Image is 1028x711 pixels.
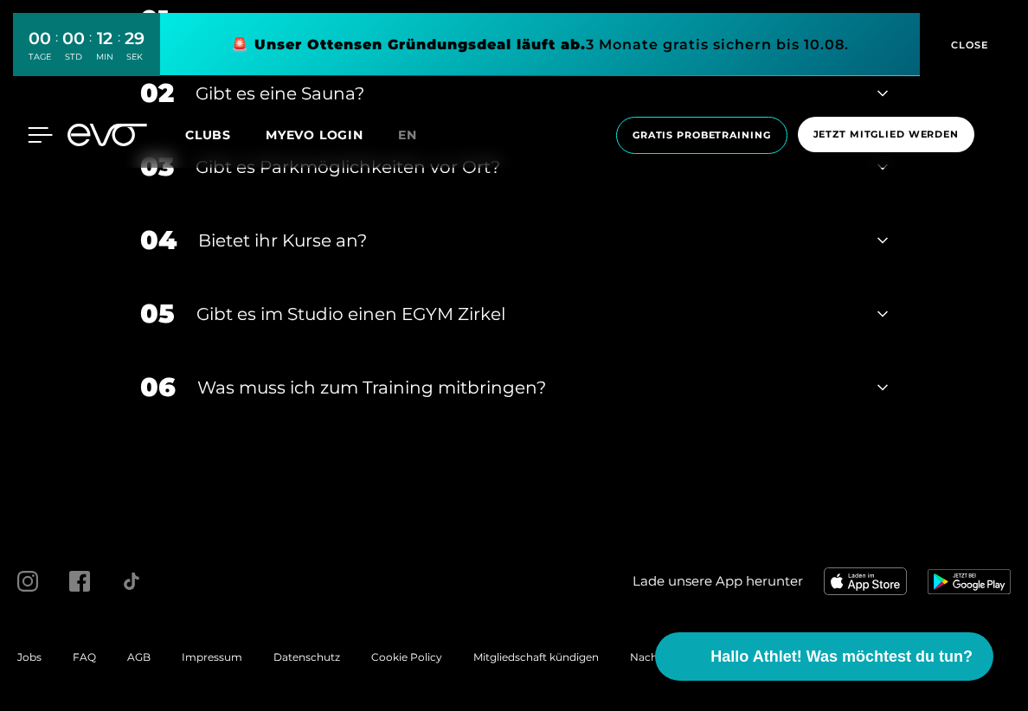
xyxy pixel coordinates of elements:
[473,650,599,663] a: Mitgliedschaft kündigen
[710,645,973,669] span: Hallo Athlet! Was möchtest du tun?
[185,126,266,143] a: Clubs
[630,650,706,663] a: Nachhaltigkeit
[55,28,58,74] div: :
[125,26,145,51] div: 29
[947,37,989,53] span: CLOSE
[266,127,363,143] a: MYEVO LOGIN
[920,13,1015,76] button: CLOSE
[140,294,175,333] div: 05
[127,650,151,663] a: AGB
[196,301,856,327] div: Gibt es im Studio einen EGYM Zirkel
[73,650,96,663] a: FAQ
[118,28,120,74] div: :
[824,567,907,595] img: evofitness app
[17,650,42,663] a: Jobs
[182,650,242,663] a: Impressum
[398,127,417,143] span: en
[198,227,856,253] div: Bietet ihr Kurse an?
[89,28,92,74] div: :
[371,650,442,663] a: Cookie Policy
[29,51,51,63] div: TAGE
[96,26,113,51] div: 12
[928,569,1011,593] img: evofitness app
[611,117,793,154] a: Gratis Probetraining
[813,127,959,142] span: Jetzt Mitglied werden
[62,26,85,51] div: 00
[96,51,113,63] div: MIN
[197,375,856,400] div: Was muss ich zum Training mitbringen?
[29,26,51,51] div: 00
[793,117,980,154] a: Jetzt Mitglied werden
[398,125,438,145] a: en
[125,51,145,63] div: SEK
[655,632,993,681] button: Hallo Athlet! Was möchtest du tun?
[62,51,85,63] div: STD
[185,127,231,143] span: Clubs
[273,650,340,663] a: Datenschutz
[140,368,176,407] div: 06
[633,572,803,592] span: Lade unsere App herunter
[633,128,771,143] span: Gratis Probetraining
[140,221,177,259] div: 04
